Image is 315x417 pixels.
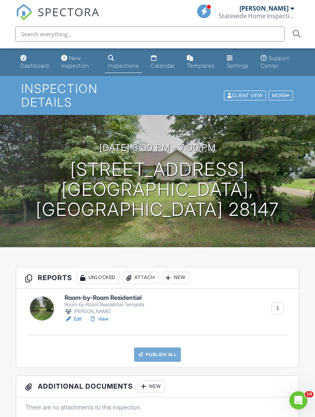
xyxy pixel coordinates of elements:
[38,4,100,20] span: SPECTORA
[25,403,290,411] p: There are no attachments to this inspection.
[105,51,142,73] a: Inspections
[258,51,298,73] a: Support Center
[65,308,144,315] div: [PERSON_NAME]
[289,391,307,409] iframe: Intercom live chat
[269,90,293,101] div: More
[224,90,266,101] div: Client View
[65,315,82,323] a: Edit
[16,267,299,289] h3: Reports
[20,62,49,69] div: Dashboard
[12,160,303,219] h1: [STREET_ADDRESS] [GEOGRAPHIC_DATA], [GEOGRAPHIC_DATA] 28147
[99,143,216,153] h3: [DATE] 3:00 pm - 7:00 pm
[151,62,175,69] div: Calendar
[134,347,181,362] a: Publish All
[224,51,252,73] a: Settings
[65,295,144,315] a: Room-by-Room Residential Room-by-Room Residential Template [PERSON_NAME]
[108,62,139,69] div: Inspections
[227,62,249,69] div: Settings
[77,272,120,284] div: Unlocked
[17,51,52,73] a: Dashboard
[137,380,165,392] div: New
[187,62,215,69] div: Templates
[305,391,313,397] span: 10
[16,10,100,26] a: SPECTORA
[219,12,294,20] div: Statewide Home Inspections, LLC
[21,82,294,109] h1: Inspection Details
[65,302,144,308] div: Room-by-Room Residential Template
[61,55,89,69] div: New Inspection
[65,295,144,301] h6: Room-by-Room Residential
[89,315,109,323] a: View
[261,55,289,69] div: Support Center
[16,376,299,397] h3: Additional Documents
[184,51,218,73] a: Templates
[123,272,159,284] div: Attach
[15,26,285,42] input: Search everything...
[239,5,289,12] div: [PERSON_NAME]
[223,92,268,98] a: Client View
[58,51,99,73] a: New Inspection
[148,51,178,73] a: Calendar
[162,272,190,284] div: New
[16,4,32,20] img: The Best Home Inspection Software - Spectora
